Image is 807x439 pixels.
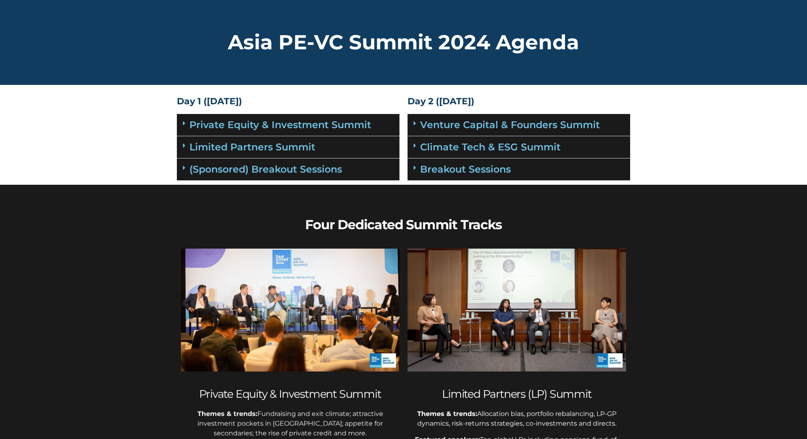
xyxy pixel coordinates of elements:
h2: Asia PE-VC Summit 2024 Agenda [177,32,630,53]
b: Four Dedicated Summit Tracks [305,217,501,232]
a: Private Equity & Investment Summit [189,119,371,131]
a: Venture Capital & Founders​ Summit [420,119,600,131]
a: (Sponsored) Breakout Sessions [189,163,342,175]
a: Climate Tech & ESG Summit [420,141,561,153]
span: Allocation bias, portfolio rebalancing, LP-GP dynamics, risk-returns strategies, co-investments a... [417,410,618,427]
h2: Limited Partners (LP) Summit [408,388,626,401]
h4: Day 2 ([DATE]) [408,97,630,106]
a: Limited Partners Summit [189,141,315,153]
strong: Themes & trends: [198,410,257,418]
span: Themes & trends: [417,410,477,418]
h4: Day 1 ([DATE]) [177,97,399,106]
p: Fundraising and exit climate; attractive investment pockets in [GEOGRAPHIC_DATA]; appetite for se... [181,409,399,438]
a: Breakout Sessions [420,163,511,175]
h2: Private Equity & Investment Summit [181,388,399,401]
